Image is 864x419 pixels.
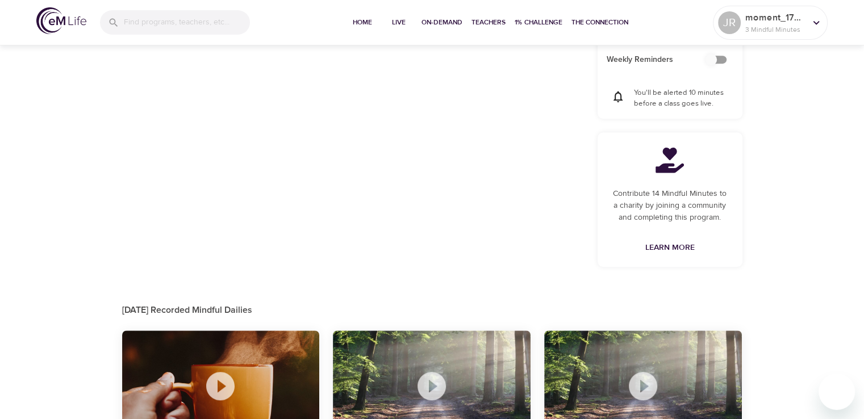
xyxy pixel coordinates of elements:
[611,188,729,224] p: Contribute 14 Mindful Minutes to a charity by joining a community and completing this program.
[36,7,86,34] img: logo
[122,303,742,317] p: [DATE] Recorded Mindful Dailies
[641,237,699,258] a: Learn More
[571,16,628,28] span: The Connection
[385,16,412,28] span: Live
[349,16,376,28] span: Home
[745,11,805,24] p: moment_1748612074
[745,24,805,35] p: 3 Mindful Minutes
[471,16,506,28] span: Teachers
[819,374,855,410] iframe: Button to launch messaging window
[515,16,562,28] span: 1% Challenge
[124,10,250,35] input: Find programs, teachers, etc...
[718,11,741,34] div: JR
[421,16,462,28] span: On-Demand
[634,87,729,110] p: You'll be alerted 10 minutes before a class goes live.
[645,241,695,255] span: Learn More
[607,54,715,66] span: Weekly Reminders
